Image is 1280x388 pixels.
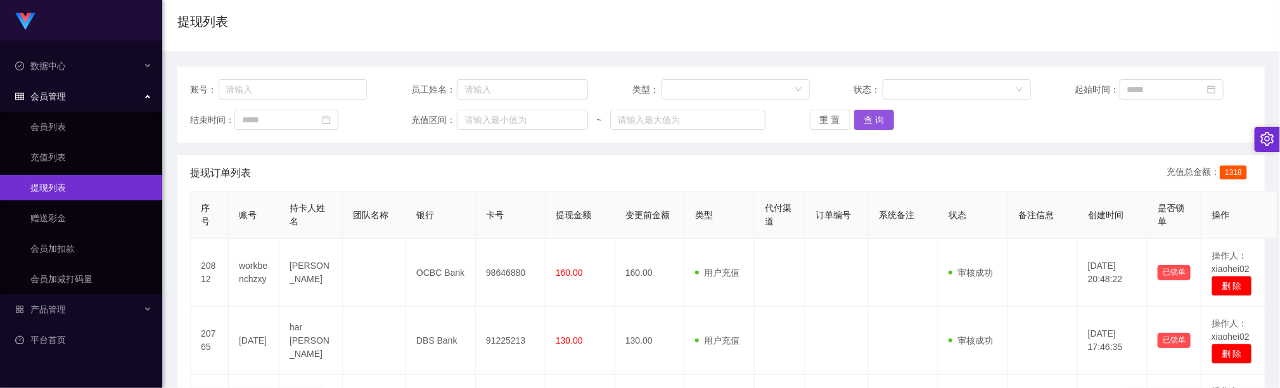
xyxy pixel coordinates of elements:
[1212,318,1250,342] span: 操作人：xiaohei02
[1212,210,1229,220] span: 操作
[15,304,66,314] span: 产品管理
[15,327,152,352] a: 图标: dashboard平台首页
[457,79,588,100] input: 请输入
[854,110,895,130] button: 查 询
[476,239,546,307] td: 98646880
[816,210,851,220] span: 订单编号
[190,83,219,96] span: 账号：
[695,268,739,278] span: 用户充值
[457,110,588,130] input: 请输入最小值为
[30,205,152,231] a: 赠送彩金
[556,210,591,220] span: 提现金额
[201,203,210,226] span: 序号
[406,239,476,307] td: OCBC Bank
[1075,83,1120,96] span: 起始时间：
[1016,86,1023,94] i: 图标: down
[1167,165,1252,181] div: 充值总金额：
[556,268,583,278] span: 160.00
[15,305,24,314] i: 图标: appstore-o
[854,83,882,96] span: 状态：
[625,210,670,220] span: 变更前金额
[219,79,368,100] input: 请输入
[279,307,343,375] td: har [PERSON_NAME]
[588,113,610,127] span: ~
[190,165,251,181] span: 提现订单列表
[1212,344,1252,364] button: 删 除
[556,335,583,346] span: 130.00
[411,113,457,127] span: 充值区间：
[416,210,434,220] span: 银行
[15,91,66,101] span: 会员管理
[15,92,24,101] i: 图标: table
[949,335,993,346] span: 审核成功
[632,83,661,96] span: 类型：
[765,203,791,226] span: 代付渠道
[949,268,993,278] span: 审核成功
[1018,210,1054,220] span: 备注信息
[353,210,388,220] span: 团队名称
[279,239,343,307] td: [PERSON_NAME]
[1212,250,1250,274] span: 操作人：xiaohei02
[795,86,802,94] i: 图标: down
[486,210,504,220] span: 卡号
[406,307,476,375] td: DBS Bank
[239,210,257,220] span: 账号
[30,114,152,139] a: 会员列表
[695,335,739,346] span: 用户充值
[190,113,234,127] span: 结束时间：
[1078,307,1148,375] td: [DATE] 17:46:35
[30,266,152,292] a: 会员加减打码量
[615,239,685,307] td: 160.00
[15,61,24,70] i: 图标: check-circle-o
[30,236,152,261] a: 会员加扣款
[1088,210,1123,220] span: 创建时间
[615,307,685,375] td: 130.00
[1158,203,1184,226] span: 是否锁单
[610,110,765,130] input: 请输入最大值为
[1212,276,1252,296] button: 删 除
[1220,165,1247,179] span: 1318
[1158,265,1191,280] button: 已锁单
[30,145,152,170] a: 充值列表
[879,210,914,220] span: 系统备注
[1260,132,1274,146] i: 图标: setting
[191,307,229,375] td: 20765
[1207,85,1216,94] i: 图标: calendar
[1158,333,1191,348] button: 已锁单
[695,210,713,220] span: 类型
[411,83,457,96] span: 员工姓名：
[30,175,152,200] a: 提现列表
[15,13,35,30] img: logo.9652507e.png
[1078,239,1148,307] td: [DATE] 20:48:22
[810,110,850,130] button: 重 置
[949,210,966,220] span: 状态
[290,203,325,226] span: 持卡人姓名
[322,115,331,124] i: 图标: calendar
[191,239,229,307] td: 20812
[476,307,546,375] td: 91225213
[229,239,279,307] td: workbenchzxy
[15,61,66,71] span: 数据中心
[229,307,279,375] td: [DATE]
[177,12,228,31] h1: 提现列表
